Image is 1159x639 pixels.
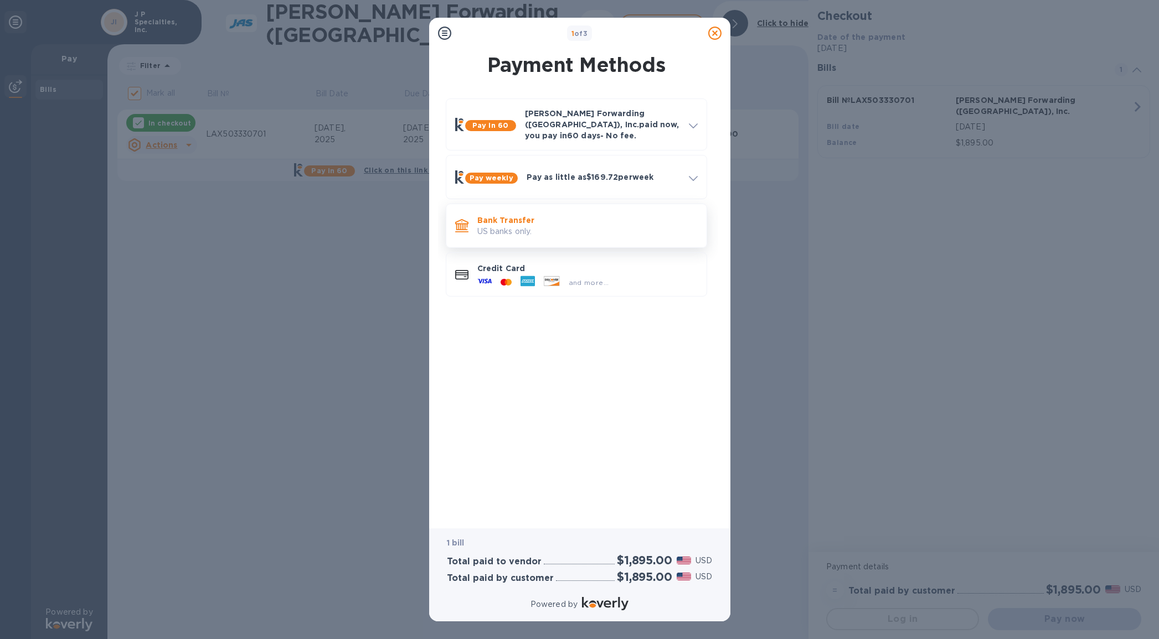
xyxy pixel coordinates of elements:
img: USD [677,557,692,564]
p: Credit Card [477,263,698,274]
p: Bank Transfer [477,215,698,226]
b: of 3 [571,29,588,38]
p: Pay as little as $169.72 per week [527,172,680,183]
h3: Total paid to vendor [447,557,542,567]
p: USD [696,555,712,567]
b: 1 bill [447,538,465,547]
span: and more... [569,278,609,287]
b: Pay weekly [470,174,513,182]
p: US banks only. [477,226,698,237]
h1: Payment Methods [444,53,709,76]
p: USD [696,571,712,583]
span: 1 [571,29,574,38]
h3: Total paid by customer [447,573,554,584]
b: Pay in 60 [472,121,508,129]
p: Powered by [530,599,578,610]
p: [PERSON_NAME] Forwarding ([GEOGRAPHIC_DATA]), Inc. paid now, you pay in 60 days - No fee. [525,108,680,141]
h2: $1,895.00 [617,570,672,584]
img: USD [677,573,692,580]
h2: $1,895.00 [617,553,672,567]
img: Logo [582,597,629,610]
